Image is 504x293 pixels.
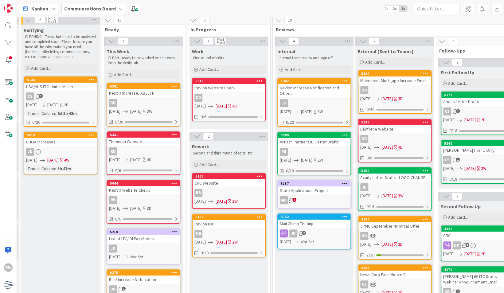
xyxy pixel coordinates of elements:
div: 5210 [110,230,180,234]
div: 5334JPMC September NH Initial Offer [358,217,431,230]
span: [DATE] [109,254,120,260]
div: DD [360,135,368,143]
span: 2x [391,6,399,12]
div: CS [278,99,350,107]
span: [DATE] [464,117,476,123]
div: 5355 [358,265,431,271]
div: 2W [232,239,238,245]
div: 3D [147,205,151,212]
div: Kestra Website Check [107,186,180,194]
div: 5375 [110,271,180,275]
div: 5342 [281,79,350,83]
div: 5341Kestra Increase, ABS, FN [107,84,180,97]
span: 0/18 [366,203,374,210]
span: [DATE] [194,103,206,109]
div: 5364 [358,71,431,76]
div: 5341 [110,84,180,88]
span: [DATE] [443,117,455,123]
div: 5163 [195,174,265,178]
div: 5163 [193,174,265,179]
div: 5048 [195,79,265,83]
div: 5159 [358,168,431,174]
span: [DATE] [130,108,142,115]
div: Max 5 [48,20,56,23]
div: 5355News Corp Final Notice CL [358,265,431,279]
p: First round of edits [193,56,264,61]
div: DD [358,135,431,143]
div: 2D [64,102,68,108]
div: Time in Column [26,110,55,117]
div: JD [107,244,180,252]
i: Not Set [301,239,314,244]
span: [DATE] [360,144,372,150]
span: Add Card... [31,65,51,71]
div: 5143 [27,78,97,82]
div: 5143HSA/AHS LTC - Initial Mailer [24,77,97,91]
div: 5159 [361,169,431,173]
div: 5048 [193,78,265,84]
div: Max 5 [217,41,225,44]
div: DD [358,232,431,240]
span: Add Card... [448,214,468,220]
div: 5048Revlon Website Check [193,78,265,92]
span: 0/20 [201,250,209,256]
div: CS [24,92,97,100]
span: 7 [118,37,128,45]
div: 6d 5h 42m [56,110,78,117]
div: MB [193,230,265,238]
span: First Follow Up [441,69,474,76]
span: [DATE] [443,165,455,172]
div: 5331Thomson Website [107,132,180,146]
span: This Week [107,48,129,54]
span: 0/18 [449,127,457,134]
div: 5209Artisan Partners IDI Letter Drafts [278,132,350,146]
div: 5375Rice Increase Notification [107,270,180,283]
span: 0/20 [32,119,40,126]
div: Dayforce Website [358,125,431,133]
div: News Corp Final Notice CL [358,271,431,279]
div: Revlon Increase Notification and Offers [278,84,350,97]
span: 0/18 [449,176,457,182]
span: In Progress [190,26,263,33]
div: JD [358,183,431,191]
div: Rice Increase Notification [107,275,180,283]
span: : [55,110,56,117]
span: 0/18 [286,168,294,174]
img: Visit kanbanzone.com [4,4,13,13]
div: 5341 [107,84,180,89]
div: 2W [318,157,323,163]
i: Not Set [130,254,143,260]
span: 0/6 [201,114,206,120]
div: 6D [147,157,151,163]
div: Thomson Website [107,138,180,146]
span: [DATE] [381,241,393,248]
div: 3W [147,108,152,115]
div: 3W [398,193,404,199]
span: [DATE] [381,193,393,199]
div: MB [280,196,288,204]
span: 0/20 [366,106,374,113]
span: Second Follow Up [441,203,481,209]
div: RB [278,148,350,156]
div: 5018 [27,133,97,137]
img: avatar [4,280,13,289]
div: 5342 [278,78,350,84]
div: CS [358,280,431,288]
div: 4D [232,103,237,109]
span: [DATE] [381,144,393,150]
div: 5159Acuity Letter Drafts - LOGO CHANGE [358,168,431,182]
p: CLEAN - ready to be worked on this week from the Verify tab. [108,56,179,66]
p: Second and third round of edits, etc. [193,151,264,156]
div: 5018 [24,132,97,138]
span: Add Card... [365,59,385,65]
span: Verifying [24,27,44,33]
div: 5326 [361,120,431,124]
span: [DATE] [280,108,291,115]
div: JD [26,148,34,156]
span: 19 [284,17,295,24]
span: [DATE] [280,239,291,245]
div: CS [443,107,451,115]
span: [DATE] [381,96,393,102]
div: 5334 [361,217,431,221]
div: 5331 [107,132,180,138]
